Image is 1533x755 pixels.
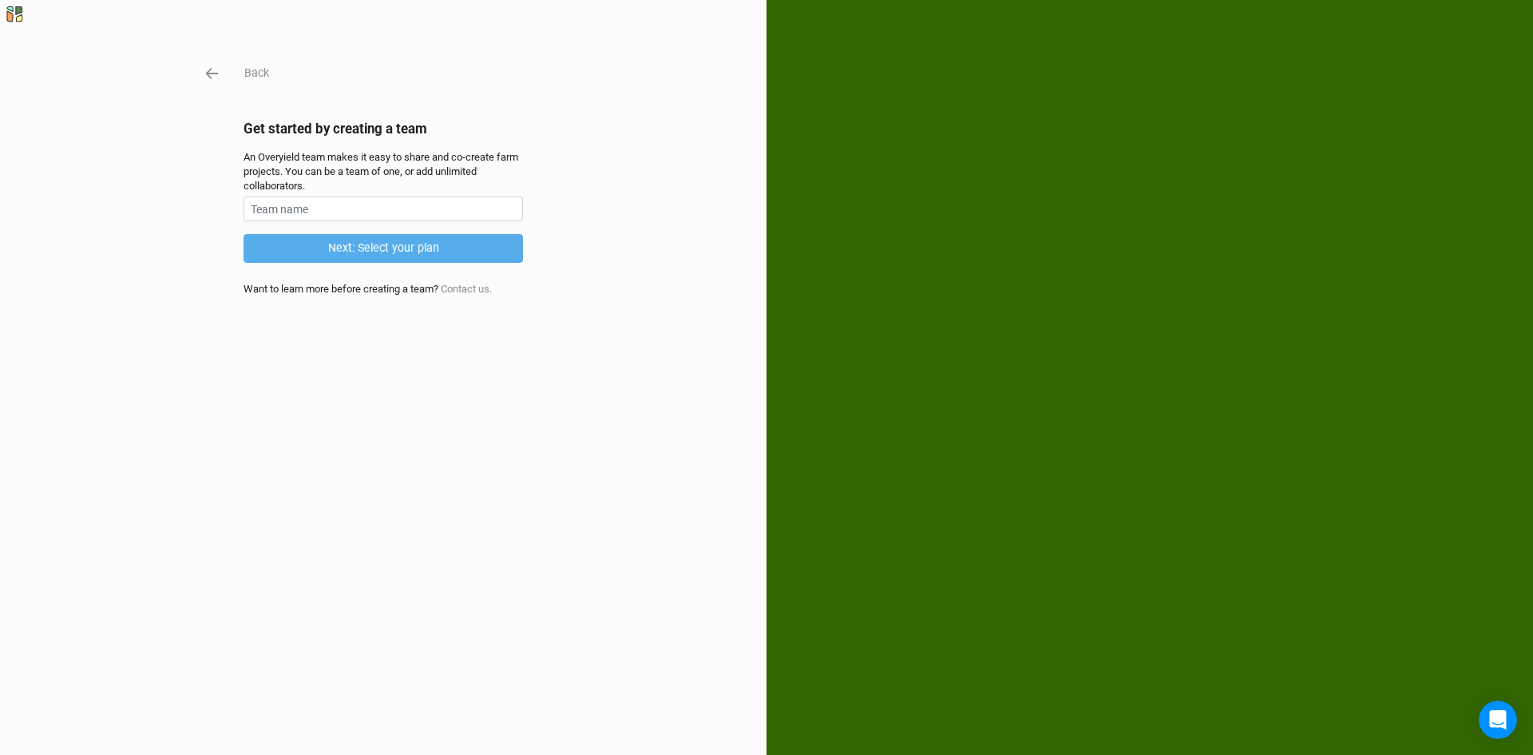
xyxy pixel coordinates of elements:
button: Back [244,64,270,82]
div: An Overyield team makes it easy to share and co-create farm projects. You can be a team of one, o... [244,150,523,194]
iframe: Intercom live chat [1479,701,1517,739]
button: Next: Select your plan [244,234,523,262]
h2: Get started by creating a team [244,121,523,137]
input: Team name [244,197,523,221]
div: Want to learn more before creating a team? [244,282,523,296]
a: Contact us. [441,283,492,295]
